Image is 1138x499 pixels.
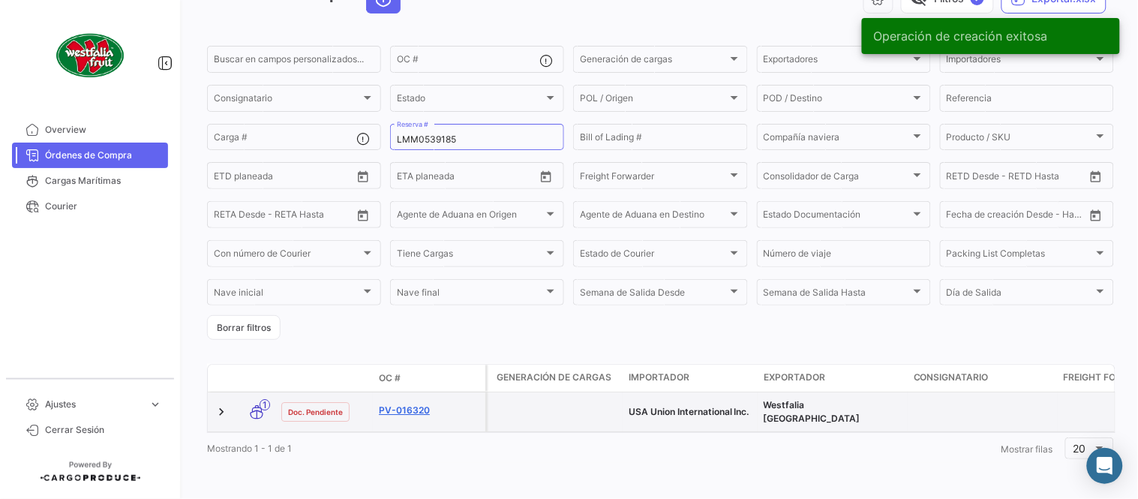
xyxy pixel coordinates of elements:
span: Tiene Cargas [397,251,544,261]
span: Día de Salida [947,290,1094,300]
input: Desde [397,173,424,183]
span: Nave final [397,290,544,300]
span: Nave inicial [214,290,361,300]
span: Agente de Aduana en Origen [397,212,544,222]
span: Cerrar Sesión [45,423,162,437]
img: client-50.png [53,18,128,93]
input: Hasta [434,173,500,183]
span: Estado de Courier [580,251,727,261]
span: POL / Origen [580,95,727,106]
span: Semana de Salida Desde [580,290,727,300]
span: Operación de creación exitosa [874,29,1048,44]
span: Consolidador de Carga [764,173,911,183]
input: Hasta [251,173,317,183]
a: Courier [12,194,168,219]
button: Borrar filtros [207,315,281,340]
input: Desde [214,212,241,222]
datatable-header-cell: OC # [373,365,485,391]
span: Mostrar filas [1001,443,1053,455]
span: 20 [1073,442,1086,455]
span: Generación de cargas [580,56,727,67]
input: Hasta [251,212,317,222]
span: 1 [260,399,270,410]
a: Cargas Marítimas [12,168,168,194]
span: Courier [45,200,162,213]
datatable-header-cell: Importador [623,365,758,392]
span: POD / Destino [764,95,911,106]
span: Westfalia Perú [764,399,860,424]
span: expand_more [149,398,162,411]
span: Mostrando 1 - 1 de 1 [207,443,292,454]
input: Hasta [984,173,1050,183]
span: Compañía naviera [764,134,911,145]
button: Open calendar [1085,165,1107,188]
span: Consignatario [214,95,361,106]
datatable-header-cell: Modo de Transporte [238,372,275,384]
span: Agente de Aduana en Destino [580,212,727,222]
datatable-header-cell: Consignatario [908,365,1058,392]
div: Abrir Intercom Messenger [1087,448,1123,484]
input: Desde [214,173,241,183]
span: Producto / SKU [947,134,1094,145]
a: PV-016320 [379,404,479,417]
span: Freight Forwarder [580,173,727,183]
span: Packing List Completas [947,251,1094,261]
datatable-header-cell: Exportador [758,365,908,392]
input: Hasta [984,212,1050,222]
datatable-header-cell: Generación de cargas [488,365,623,392]
input: Desde [947,212,974,222]
span: Exportadores [764,56,911,67]
span: Exportador [764,371,825,384]
span: Con número de Courier [214,251,361,261]
button: Open calendar [352,204,374,227]
span: Importador [629,371,689,384]
a: Overview [12,117,168,143]
span: Overview [45,123,162,137]
a: Órdenes de Compra [12,143,168,168]
span: Generación de cargas [497,371,611,384]
input: Desde [947,173,974,183]
button: Open calendar [535,165,557,188]
button: Open calendar [352,165,374,188]
span: Órdenes de Compra [45,149,162,162]
span: Consignatario [914,371,989,384]
span: USA Union International Inc. [629,406,749,417]
span: Semana de Salida Hasta [764,290,911,300]
span: Estado [397,95,544,106]
span: Cargas Marítimas [45,174,162,188]
span: Ajustes [45,398,143,411]
button: Open calendar [1085,204,1107,227]
span: Doc. Pendiente [288,406,343,418]
datatable-header-cell: Estado Doc. [275,372,373,384]
span: OC # [379,371,401,385]
a: Expand/Collapse Row [214,404,229,419]
span: Estado Documentación [764,212,911,222]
